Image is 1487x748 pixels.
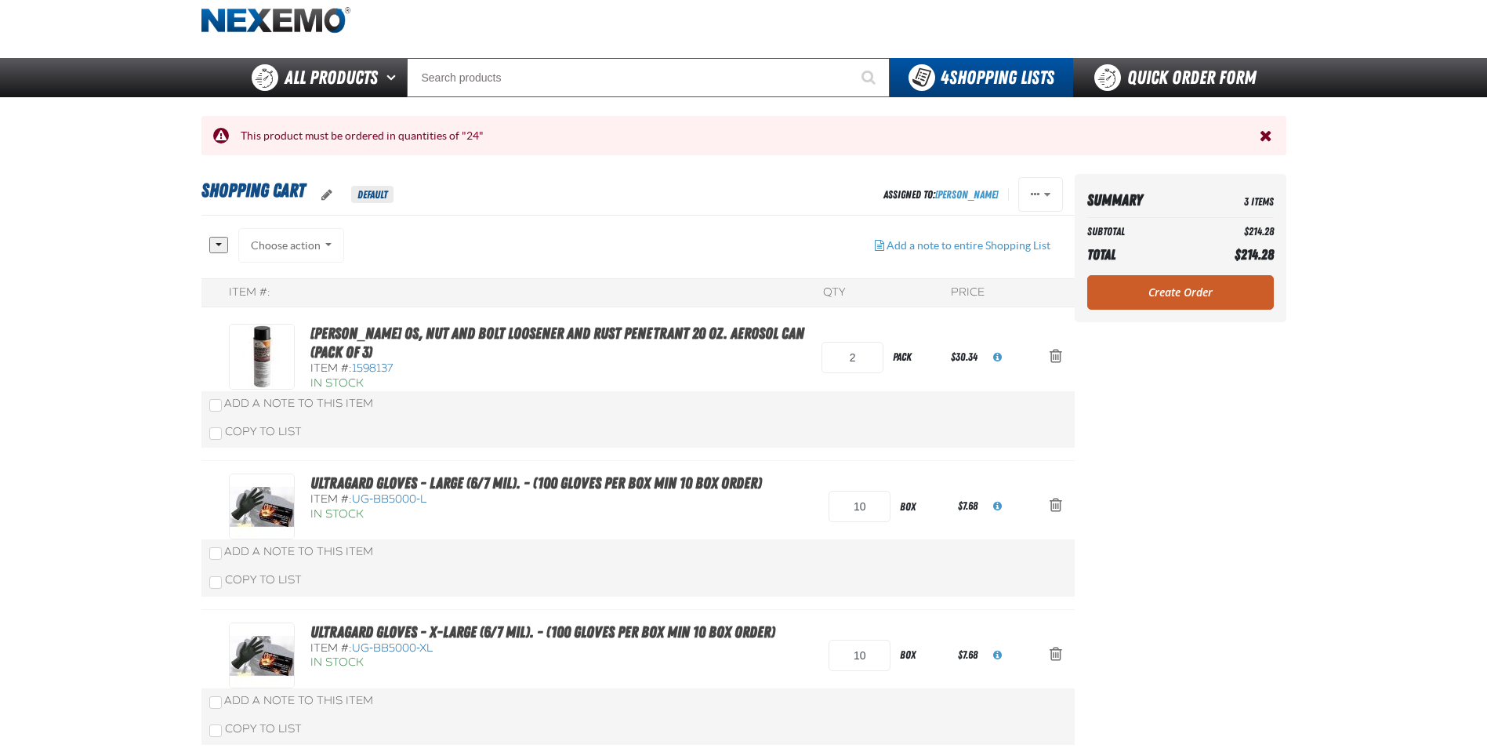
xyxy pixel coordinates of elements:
span: UG-BB5000-XL [352,641,433,655]
div: Price [951,285,985,300]
strong: 4 [941,67,949,89]
button: You have 4 Shopping Lists. Open to view details [890,58,1073,97]
span: Add a Note to This Item [224,397,373,410]
span: $214.28 [1235,246,1274,263]
span: Shopping Cart [201,180,305,202]
div: Item #: [310,361,807,376]
input: Copy To List [209,724,222,737]
div: box [890,637,955,673]
input: Product Quantity [821,342,883,373]
input: Copy To List [209,427,222,440]
button: Action Remove Ultragard gloves - Large (6/7 mil). - (100 gloves per box MIN 10 box order) from Sh... [1037,489,1075,524]
div: This product must be ordered in quantities of "24" [229,129,1260,143]
div: box [890,489,955,525]
span: Default [351,186,394,203]
td: 3 Items [1196,187,1273,214]
span: All Products [285,64,378,92]
span: $30.34 [951,350,977,363]
button: oro.shoppinglist.label.edit.tooltip [309,178,345,212]
label: Copy To List [209,425,302,438]
input: Product Quantity [829,640,890,671]
th: Subtotal [1087,221,1197,242]
span: $7.68 [958,648,977,661]
th: Summary [1087,187,1197,214]
button: View All Prices for 1598137 [981,340,1014,375]
button: Action Remove Rusty OS, Nut and Bolt Loosener and Rust Penetrant 20 oz. Aerosol Can (Pack of 3) f... [1037,340,1075,375]
input: Add a Note to This Item [209,696,222,709]
button: Actions of Shopping Cart [1018,177,1063,212]
label: Copy To List [209,573,302,586]
button: Open All Products pages [381,58,407,97]
span: $7.68 [958,499,977,512]
div: pack [883,340,948,375]
button: View All Prices for UG-BB5000-L [981,489,1014,524]
button: View All Prices for UG-BB5000-XL [981,638,1014,673]
span: UG-BB5000-L [352,492,426,506]
span: Shopping Lists [941,67,1054,89]
div: Item #: [310,641,775,656]
input: Product Quantity [829,491,890,522]
td: $214.28 [1196,221,1273,242]
th: Total [1087,242,1197,267]
a: Ultragard gloves - X-Large (6/7 mil). - (100 gloves per box MIN 10 box order) [310,623,775,641]
div: In Stock [310,376,807,391]
input: Copy To List [209,576,222,589]
a: [PERSON_NAME] OS, Nut and Bolt Loosener and Rust Penetrant 20 oz. Aerosol Can (Pack of 3) [310,324,804,361]
input: Add a Note to This Item [209,399,222,412]
button: Action Remove Ultragard gloves - X-Large (6/7 mil). - (100 gloves per box MIN 10 box order) from ... [1037,638,1075,673]
div: QTY [823,285,845,300]
div: Item #: [310,492,762,507]
input: Add a Note to This Item [209,547,222,560]
a: Ultragard gloves - Large (6/7 mil). - (100 gloves per box MIN 10 box order) [310,474,762,492]
input: Search [407,58,890,97]
div: Item #: [229,285,270,300]
div: In Stock [310,507,762,522]
img: Nexemo logo [201,7,350,34]
a: [PERSON_NAME] [935,188,999,201]
a: Home [201,7,350,34]
span: 1598137 [352,361,393,375]
a: Quick Order Form [1073,58,1286,97]
button: Add a note to entire Shopping List [862,228,1063,263]
div: In Stock [310,655,775,670]
button: Close the Notification [1256,124,1278,147]
span: Add a Note to This Item [224,694,373,707]
label: Copy To List [209,722,302,735]
a: Create Order [1087,275,1274,310]
span: Add a Note to This Item [224,545,373,558]
button: Start Searching [850,58,890,97]
div: Assigned To: [883,184,999,205]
